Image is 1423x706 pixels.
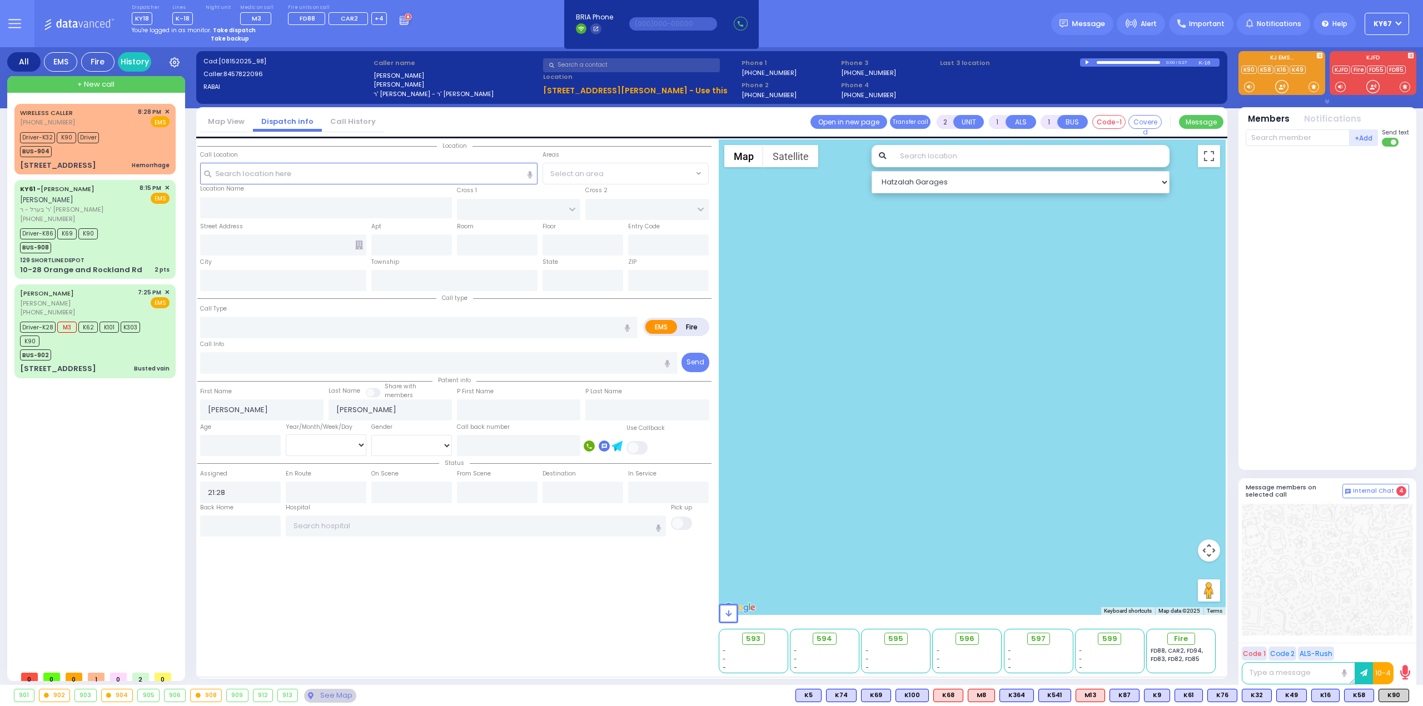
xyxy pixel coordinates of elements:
[1072,18,1105,29] span: Message
[933,689,963,702] div: K68
[200,151,238,159] label: Call Location
[44,52,77,72] div: EMS
[138,108,161,116] span: 8:28 PM
[20,363,96,374] div: [STREET_ADDRESS]
[1092,115,1126,129] button: Code-1
[1057,115,1088,129] button: BUS
[20,118,75,127] span: [PHONE_NUMBER]
[937,655,940,663] span: -
[200,503,233,512] label: Back Home
[44,17,118,31] img: Logo
[1008,647,1011,655] span: -
[1330,55,1416,63] label: KJFD
[1144,689,1170,702] div: K9
[1353,487,1394,495] span: Internal Chat
[20,228,56,239] span: Driver-K86
[865,647,869,655] span: -
[543,72,738,82] label: Location
[543,58,720,72] input: Search a contact
[628,222,660,231] label: Entry Code
[20,256,84,264] div: 129 SHORTLINE DEPOT
[1174,633,1188,644] span: Fire
[322,116,384,127] a: Call History
[286,515,666,537] input: Search hospital
[288,4,387,11] label: Fire units on call
[20,264,142,276] div: 10-28 Orange and Rockland Rd
[1396,486,1406,496] span: 4
[1008,663,1011,672] span: -
[1198,58,1220,67] div: K-18
[1374,19,1392,29] span: KY67
[457,186,477,195] label: Cross 1
[1128,115,1162,129] button: Covered
[43,673,60,681] span: 0
[722,600,758,615] img: Google
[723,663,726,672] span: -
[626,424,665,433] label: Use Callback
[543,85,728,96] u: [STREET_ADDRESS][PERSON_NAME] - Use this
[172,4,193,11] label: Lines
[39,689,70,702] div: 902
[132,673,149,681] span: 2
[118,52,151,72] a: History
[826,689,857,702] div: K74
[795,689,822,702] div: BLS
[1198,539,1220,562] button: Map camera controls
[671,503,692,512] label: Pick up
[794,655,797,663] span: -
[1109,689,1140,702] div: K87
[203,69,370,79] label: Caller:
[933,689,963,702] div: ALS
[1246,129,1350,146] input: Search member
[1102,633,1117,644] span: 599
[1276,689,1307,702] div: K49
[20,336,39,347] span: K90
[742,58,837,68] span: Phone 1
[286,503,310,512] label: Hospital
[940,58,1080,68] label: Last 3 location
[999,689,1034,702] div: BLS
[681,353,709,372] button: Send
[457,222,474,231] label: Room
[165,107,170,117] span: ✕
[722,600,758,615] a: Open this area in Google Maps (opens a new window)
[223,69,263,78] span: 8457822096
[203,82,370,92] label: RABAI
[1207,689,1237,702] div: BLS
[841,91,896,99] label: [PHONE_NUMBER]
[1079,655,1082,663] span: -
[1365,13,1409,35] button: KY67
[1257,19,1301,29] span: Notifications
[543,258,558,267] label: State
[371,222,381,231] label: Apt
[895,689,929,702] div: BLS
[371,469,399,478] label: On Scene
[77,79,115,90] span: + New call
[1242,647,1267,660] button: Code 1
[1175,689,1203,702] div: BLS
[1379,689,1409,702] div: K90
[304,689,356,703] div: See map
[795,689,822,702] div: K5
[1141,19,1157,29] span: Alert
[436,294,473,302] span: Call type
[1189,19,1225,29] span: Important
[20,308,75,317] span: [PHONE_NUMBER]
[1344,689,1374,702] div: BLS
[21,673,38,681] span: 0
[75,689,96,702] div: 903
[20,205,136,214] span: ר' בערל - ר' [PERSON_NAME]
[206,4,231,11] label: Night unit
[1332,19,1347,29] span: Help
[999,689,1034,702] div: K364
[841,58,937,68] span: Phone 3
[1304,113,1361,126] button: Notifications
[200,184,244,193] label: Location Name
[240,4,275,11] label: Medic on call
[1248,113,1290,126] button: Members
[1350,129,1379,146] button: +Add
[341,14,358,23] span: CAR2
[286,469,311,478] label: En Route
[893,145,1170,167] input: Search location
[200,423,211,432] label: Age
